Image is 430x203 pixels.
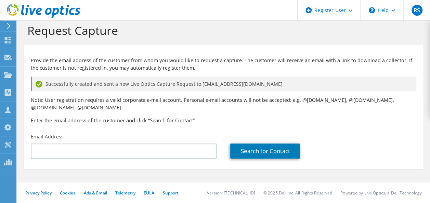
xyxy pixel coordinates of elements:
a: Cookies [60,190,76,196]
svg: \n [369,7,375,13]
a: Search for Contact [230,144,300,159]
li: Version: [TECHNICAL_ID] [207,190,255,196]
li: © 2025 Dell Inc. All Rights Reserved [263,190,332,196]
p: Note: User registration requires a valid corporate e-mail account. Personal e-mail accounts will ... [31,96,416,111]
span: Successfully created and sent a new Live Optics Capture Request to [EMAIL_ADDRESS][DOMAIN_NAME] [45,80,283,88]
h1: Request Capture [27,23,416,38]
li: Powered by Live Optics, a Dell Technology [340,190,422,196]
p: Provide the email address of the customer from whom you would like to request a capture. The cust... [31,57,416,72]
h3: Enter the email address of the customer and click “Search for Contact”. [31,117,416,124]
a: EULA [144,190,154,196]
a: Support [162,190,179,196]
a: Ads & Email [84,190,107,196]
label: Email Address [31,133,64,140]
span: RS [412,5,422,16]
a: Telemetry [115,190,135,196]
a: Privacy Policy [25,190,52,196]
